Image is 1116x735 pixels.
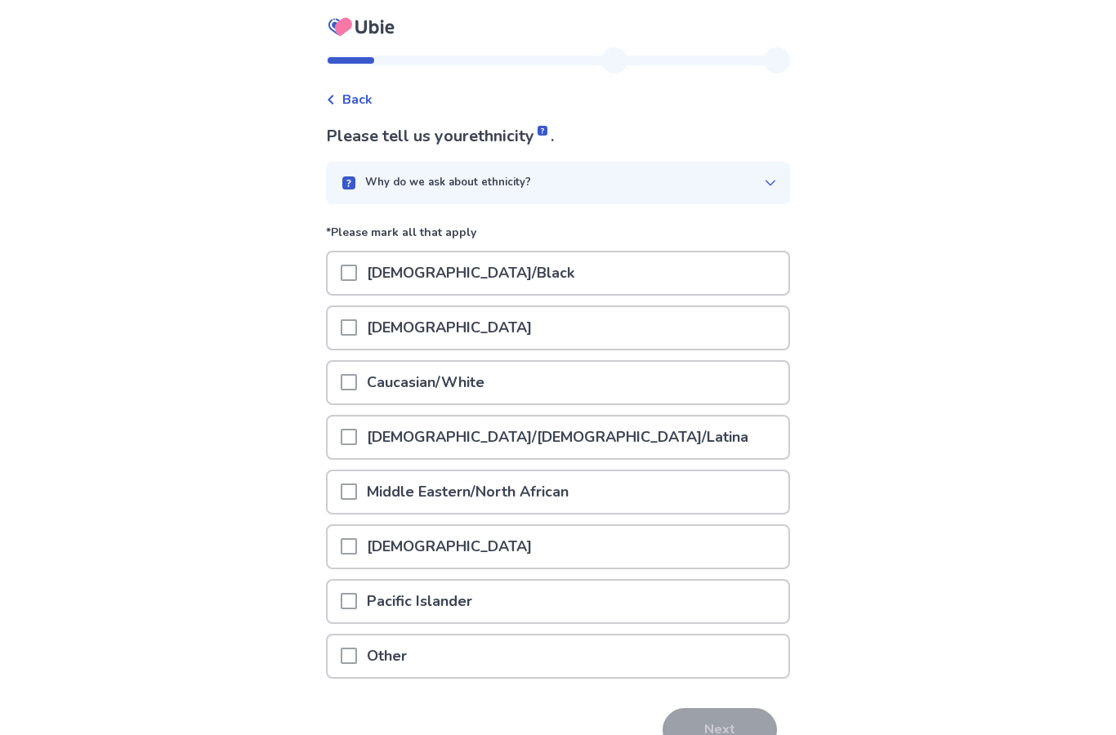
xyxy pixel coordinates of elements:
[326,224,790,251] p: *Please mark all that apply
[357,581,482,622] p: Pacific Islander
[357,526,542,568] p: [DEMOGRAPHIC_DATA]
[365,175,531,191] p: Why do we ask about ethnicity?
[326,124,790,149] p: Please tell us your .
[357,416,758,458] p: [DEMOGRAPHIC_DATA]/[DEMOGRAPHIC_DATA]/Latina
[357,362,494,403] p: Caucasian/White
[357,635,417,677] p: Other
[342,90,373,109] span: Back
[469,125,551,147] span: ethnicity
[357,307,542,349] p: [DEMOGRAPHIC_DATA]
[357,252,584,294] p: [DEMOGRAPHIC_DATA]/Black
[357,471,578,513] p: Middle Eastern/North African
